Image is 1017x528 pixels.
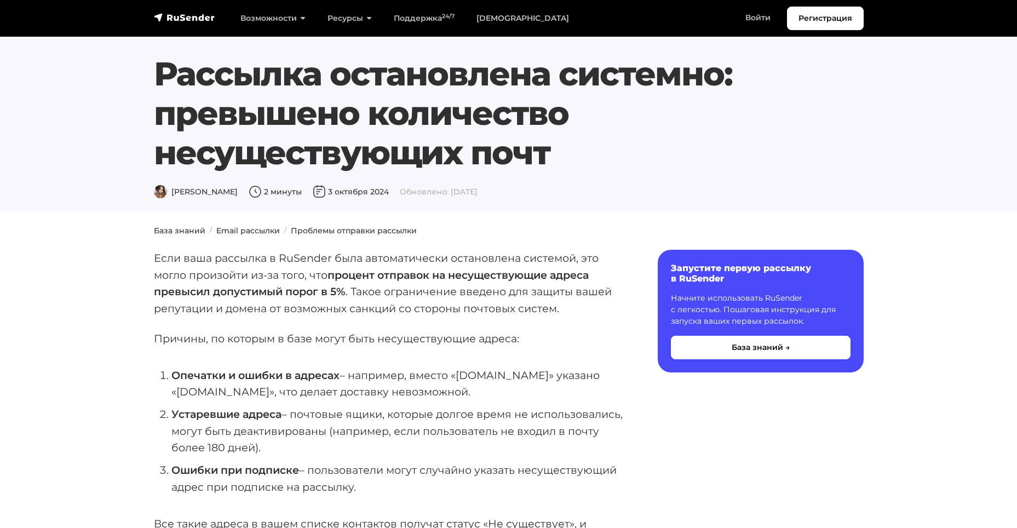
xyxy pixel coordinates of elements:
strong: Устаревшие адреса [171,408,281,421]
a: Поддержка24/7 [383,7,466,30]
a: Ресурсы [317,7,383,30]
strong: Опечатки и ошибки в адресах [171,369,340,382]
nav: breadcrumb [147,225,870,237]
p: Причины, по которым в базе могут быть несуществующие адреса: [154,330,623,347]
h6: Запустите первую рассылку в RuSender [671,263,851,284]
img: Дата публикации [313,185,326,198]
li: – например, вместо «[DOMAIN_NAME]» указано «[DOMAIN_NAME]», что делает доставку невозможной. [171,367,623,400]
a: Запустите первую рассылку в RuSender Начните использовать RuSender с легкостью. Пошаговая инструк... [658,250,864,372]
h1: Рассылка остановлена системно: превышено количество несуществующих почт [154,54,864,173]
p: Если ваша рассылка в RuSender была автоматически остановлена системой, это могло произойти из-за ... [154,250,623,317]
li: – почтовые ящики, которые долгое время не использовались, могут быть деактивированы (например, ес... [171,406,623,456]
a: Проблемы отправки рассылки [291,226,417,236]
a: Возможности [229,7,317,30]
img: Время чтения [249,185,262,198]
a: Регистрация [787,7,864,30]
strong: Ошибки при подписке [171,463,299,477]
p: Начните использовать RuSender с легкостью. Пошаговая инструкция для запуска ваших первых рассылок. [671,292,851,327]
span: [PERSON_NAME] [154,187,238,197]
button: База знаний → [671,336,851,359]
a: База знаний [154,226,205,236]
span: 2 минуты [249,187,302,197]
span: 3 октября 2024 [313,187,389,197]
a: Войти [734,7,782,29]
strong: процент отправок на несуществующие адреса превысил допустимый порог в 5% [154,268,589,299]
span: Обновлено: [DATE] [400,187,478,197]
a: [DEMOGRAPHIC_DATA] [466,7,580,30]
li: – пользователи могут случайно указать несуществующий адрес при подписке на рассылку. [171,462,623,495]
sup: 24/7 [442,13,455,20]
img: RuSender [154,12,215,23]
a: Email рассылки [216,226,280,236]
